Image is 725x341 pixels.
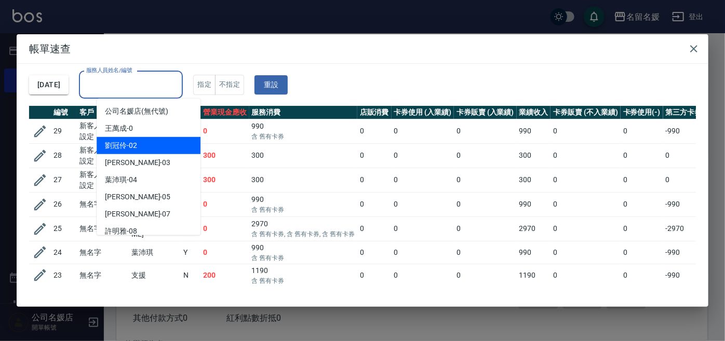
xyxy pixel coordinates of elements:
td: 無名字 [77,241,129,264]
td: 0 [357,264,392,287]
span: [PERSON_NAME] -07 [105,209,170,220]
th: 第三方卡券(-) [663,106,713,119]
td: 26 [51,192,77,216]
td: 0 [392,264,454,287]
td: 無名字 [77,192,129,216]
td: 990 [517,119,551,143]
button: 指定 [193,75,216,95]
td: -2970 [663,216,713,241]
th: 店販消費 [357,106,392,119]
th: 服務消費 [249,106,357,119]
td: 0 [663,143,713,168]
td: 0 [551,143,620,168]
td: 24 [51,241,77,264]
td: -990 [663,119,713,143]
td: 0 [357,241,392,264]
p: 含 舊有卡券 [252,276,355,285]
td: 990 [517,192,551,216]
th: 業績收入 [517,106,551,119]
td: -990 [663,264,713,287]
button: 重設 [254,75,288,94]
td: 0 [551,264,620,287]
td: 0 [551,216,620,241]
td: -990 [663,241,713,264]
td: 0 [200,192,249,216]
td: 25 [51,216,77,241]
th: 卡券使用(-) [621,106,663,119]
td: 新客人 姓名未設定 [77,143,129,168]
td: 0 [392,119,454,143]
td: 27 [51,168,77,192]
td: 0 [621,143,663,168]
td: 990 [249,192,357,216]
td: 0 [454,241,517,264]
td: 0 [621,119,663,143]
span: 王萬成 -0 [105,123,133,134]
p: 含 舊有卡券, 含 舊有卡券, 含 舊有卡券 [252,229,355,239]
td: 28 [51,143,77,168]
td: 2970 [517,216,551,241]
td: 0 [551,192,620,216]
td: 0 [200,241,249,264]
td: 新客人 姓名未設定 [77,168,129,192]
td: 0 [621,216,663,241]
th: 卡券使用 (入業績) [392,106,454,119]
td: 葉沛琪 [129,241,181,264]
td: 0 [551,119,620,143]
span: 葉沛琪 -04 [105,174,137,185]
label: 服務人員姓名/編號 [86,66,132,74]
td: -990 [663,192,713,216]
td: 0 [621,241,663,264]
td: 1190 [249,264,357,287]
td: 0 [454,168,517,192]
td: 0 [392,168,454,192]
td: 0 [200,216,249,241]
td: 0 [357,168,392,192]
td: 300 [517,168,551,192]
td: 0 [551,168,620,192]
td: 2970 [249,216,357,241]
td: 300 [200,143,249,168]
td: 無名字 [77,216,129,241]
td: 300 [200,168,249,192]
span: 許明雅 -08 [105,226,137,237]
td: 0 [454,264,517,287]
td: 支援 [129,264,181,287]
h2: 帳單速查 [17,34,708,63]
td: 0 [621,168,663,192]
td: 0 [357,192,392,216]
td: 0 [357,216,392,241]
td: 0 [357,143,392,168]
td: Y [181,241,200,264]
td: 0 [200,119,249,143]
td: 300 [249,143,357,168]
td: 23 [51,264,77,287]
td: 990 [249,119,357,143]
th: 編號 [51,106,77,119]
td: 0 [392,216,454,241]
th: 客戶 [77,106,129,119]
td: 300 [249,168,357,192]
th: 營業現金應收 [200,106,249,119]
td: 0 [621,264,663,287]
td: 0 [454,192,517,216]
td: 0 [392,241,454,264]
td: 新客人 姓名未設定 [77,119,129,143]
td: 200 [200,264,249,287]
p: 含 舊有卡券 [252,205,355,214]
td: N [181,264,200,287]
td: 0 [392,192,454,216]
td: 0 [392,143,454,168]
span: [PERSON_NAME] -05 [105,192,170,202]
td: 0 [454,216,517,241]
td: 990 [517,241,551,264]
th: 卡券販賣 (不入業績) [551,106,620,119]
span: 劉冠伶 -02 [105,140,137,151]
td: 0 [551,241,620,264]
th: 卡券販賣 (入業績) [454,106,517,119]
p: 含 舊有卡券 [252,132,355,141]
td: 29 [51,119,77,143]
td: 0 [663,168,713,192]
td: 1190 [517,264,551,287]
p: 含 舊有卡券 [252,253,355,263]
